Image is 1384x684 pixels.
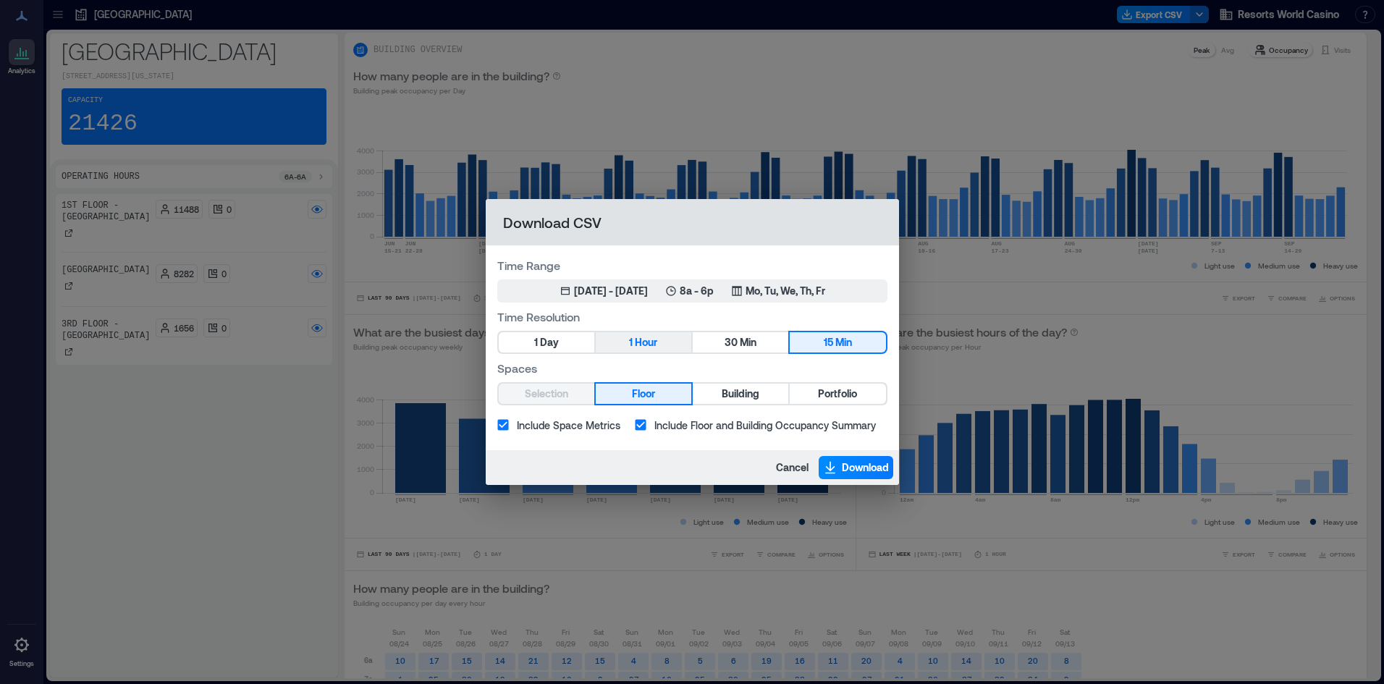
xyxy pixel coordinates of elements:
button: Building [693,384,788,404]
span: Cancel [776,460,809,475]
span: Floor [632,385,655,403]
span: Building [722,385,759,403]
span: 15 [824,334,833,352]
button: 1 Day [499,332,594,352]
label: Spaces [497,360,887,376]
h2: Download CSV [486,199,899,245]
span: Hour [635,334,657,352]
span: Download [842,460,889,475]
button: Portfolio [790,384,885,404]
span: 30 [725,334,738,352]
span: Include Space Metrics [517,418,620,433]
span: Min [835,334,852,352]
span: 1 [629,334,633,352]
span: Include Floor and Building Occupancy Summary [654,418,876,433]
button: Download [819,456,893,479]
button: Cancel [772,456,813,479]
div: [DATE] - [DATE] [574,284,648,298]
span: Min [740,334,756,352]
button: 15 Min [790,332,885,352]
span: Portfolio [818,385,857,403]
span: Day [540,334,559,352]
button: [DATE] - [DATE]8a - 6pMo, Tu, We, Th, Fr [497,279,887,303]
label: Time Range [497,257,887,274]
button: 30 Min [693,332,788,352]
span: 1 [534,334,538,352]
p: Mo, Tu, We, Th, Fr [746,284,825,298]
button: 1 Hour [596,332,691,352]
p: 8a - 6p [680,284,714,298]
label: Time Resolution [497,308,887,325]
button: Floor [596,384,691,404]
